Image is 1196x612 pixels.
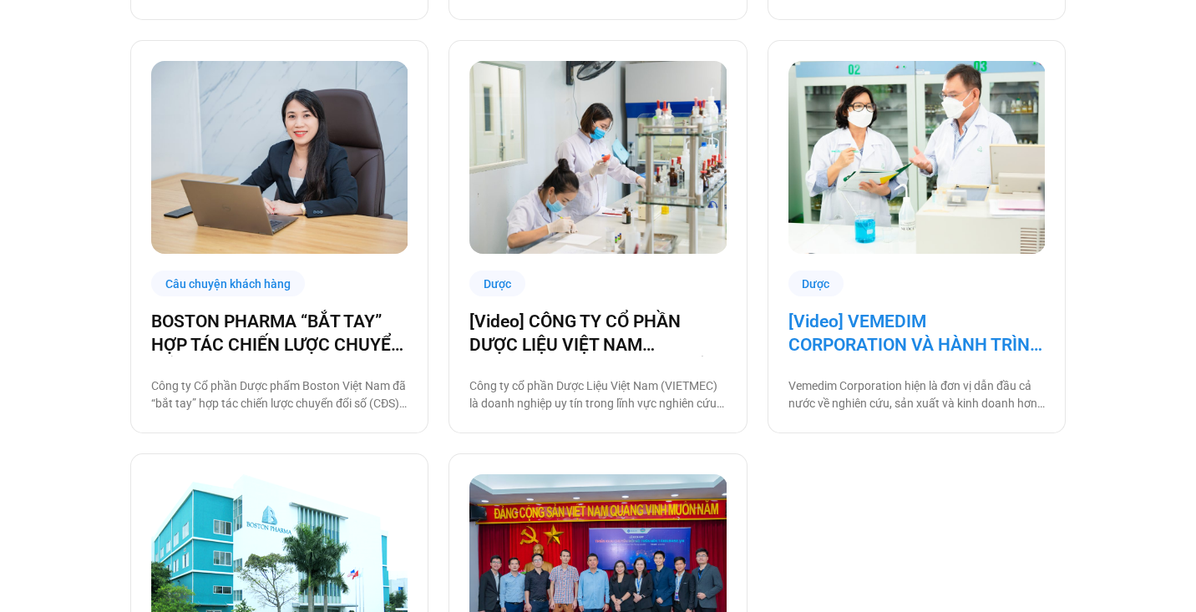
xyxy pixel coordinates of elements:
a: vemedim-chuyen-doi-so-base.vn [788,61,1045,254]
p: Công ty cổ phần Dược Liệu Việt Nam (VIETMEC) là doanh nghiệp uy tín trong lĩnh vực nghiên cứu và ... [469,377,726,412]
p: Vemedim Corporation hiện là đơn vị dẫn đầu cả nước về nghiên cứu, sản xuất và kinh doanh hơn 1000... [788,377,1045,412]
a: [Video] VEMEDIM CORPORATION VÀ HÀNH TRÌNH SỐ HÓA KHÔNG GIAN LÀM VIỆC TRÊN NỀN TẢNG [DOMAIN_NAME] [788,310,1045,357]
div: Dược [469,271,525,296]
a: boston pharma chuyển đổi số cùng base [151,61,408,254]
div: Dược [788,271,844,296]
p: Công ty Cổ phần Dược phẩm Boston Việt Nam đã “bắt tay” hợp tác chiến lược chuyển đổi số (CĐS) cùn... [151,377,408,412]
img: Vietmec-chuyen-doi-so-base.vn [469,61,727,254]
a: [Video] CÔNG TY CỔ PHẦN DƯỢC LIỆU VIỆT NAM (VIETMEC) TĂNG TỐC CHUYỂN ĐỔI SỐ CÙNG [DOMAIN_NAME] [469,310,726,357]
img: vemedim-chuyen-doi-so-base.vn [788,61,1046,254]
a: BOSTON PHARMA “BẮT TAY” HỢP TÁC CHIẾN LƯỢC CHUYỂN ĐỔI SỐ CÙNG [DOMAIN_NAME] [151,310,408,357]
img: boston pharma chuyển đổi số cùng base [151,61,408,254]
div: Câu chuyện khách hàng [151,271,305,296]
